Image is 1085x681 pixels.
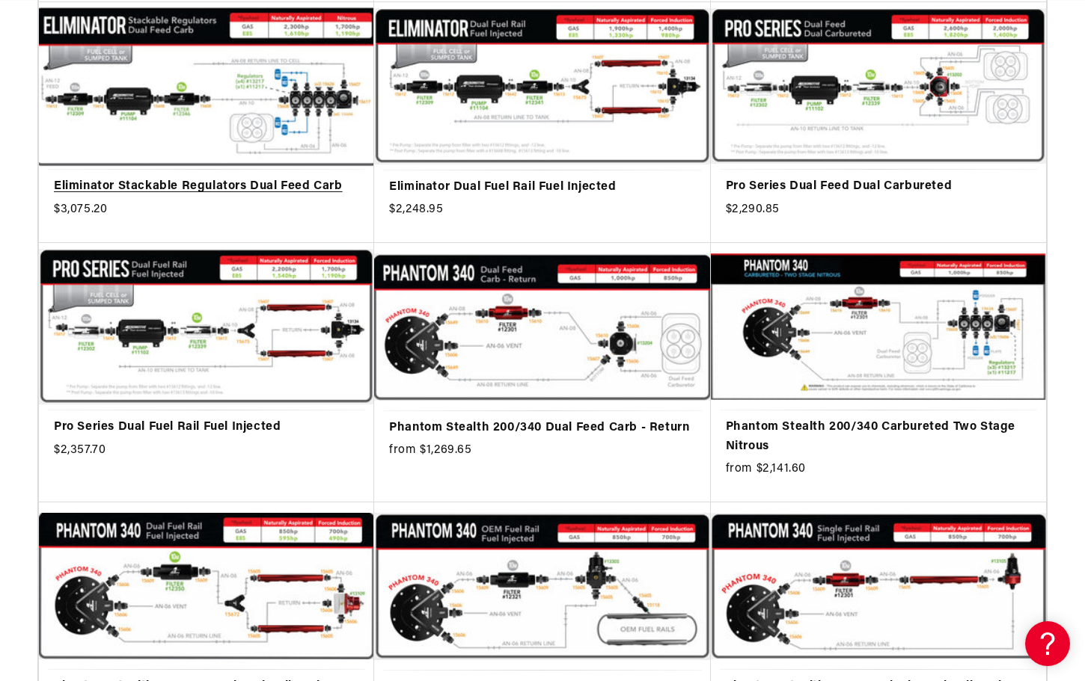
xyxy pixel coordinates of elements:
[54,418,359,437] a: Pro Series Dual Fuel Rail Fuel Injected
[389,178,695,197] a: Eliminator Dual Fuel Rail Fuel Injected
[389,419,695,438] a: Phantom Stealth 200/340 Dual Feed Carb - Return
[726,418,1031,456] a: Phantom Stealth 200/340 Carbureted Two Stage Nitrous
[54,177,359,197] a: Eliminator Stackable Regulators Dual Feed Carb
[726,177,1031,197] a: Pro Series Dual Feed Dual Carbureted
